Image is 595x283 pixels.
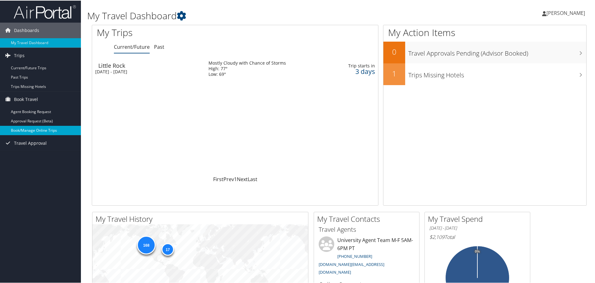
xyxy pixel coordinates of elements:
[162,242,174,255] div: 17
[429,233,525,240] h6: Total
[14,22,39,38] span: Dashboards
[429,233,444,240] span: $2,109
[383,46,405,57] h2: 0
[475,249,480,253] tspan: 0%
[542,3,591,22] a: [PERSON_NAME]
[383,68,405,78] h2: 1
[428,213,530,224] h2: My Travel Spend
[208,65,286,71] div: High: 77°
[383,25,586,39] h1: My Action Items
[223,175,234,182] a: Prev
[14,135,47,150] span: Travel Approval
[383,41,586,63] a: 0Travel Approvals Pending (Advisor Booked)
[408,67,586,79] h3: Trips Missing Hotels
[319,261,384,275] a: [DOMAIN_NAME][EMAIL_ADDRESS][DOMAIN_NAME]
[213,175,223,182] a: First
[95,68,199,74] div: [DATE] - [DATE]
[14,47,25,63] span: Trips
[237,175,248,182] a: Next
[98,62,202,68] div: Little Rock
[317,213,419,224] h2: My Travel Contacts
[429,225,525,231] h6: [DATE] - [DATE]
[97,25,254,39] h1: My Trips
[96,213,308,224] h2: My Travel History
[248,175,257,182] a: Last
[546,9,585,16] span: [PERSON_NAME]
[408,45,586,57] h3: Travel Approvals Pending (Advisor Booked)
[319,225,415,233] h3: Travel Agents
[14,91,38,107] span: Book Travel
[234,175,237,182] a: 1
[114,43,150,50] a: Current/Future
[316,236,418,277] li: University Agent Team M-F 5AM-6PM PT
[208,71,286,76] div: Low: 69°
[341,68,375,74] div: 3 days
[208,60,286,65] div: Mostly Cloudy with Chance of Storms
[383,63,586,84] a: 1Trips Missing Hotels
[341,62,375,68] div: Trip starts in
[14,4,76,19] img: airportal-logo.png
[87,9,423,22] h1: My Travel Dashboard
[337,253,372,258] a: [PHONE_NUMBER]
[154,43,164,50] a: Past
[137,235,156,254] div: 168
